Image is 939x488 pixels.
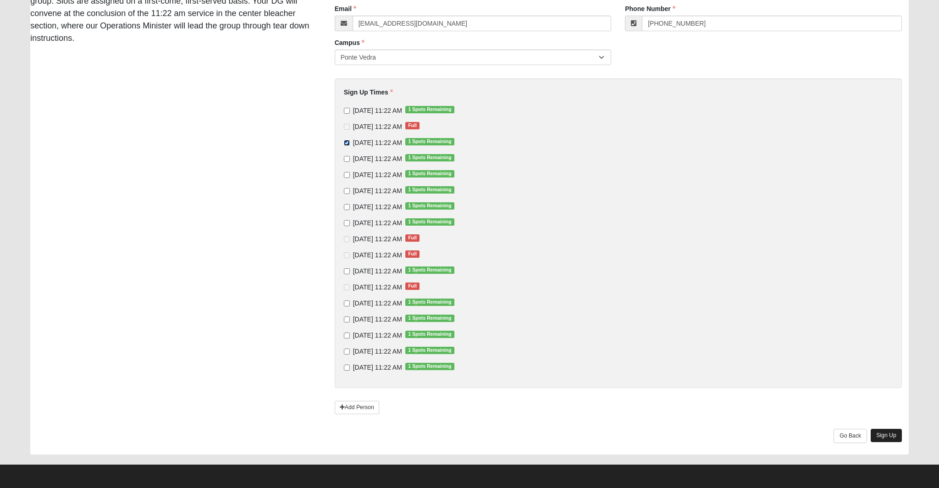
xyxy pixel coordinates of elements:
[405,266,454,274] span: 1 Spots Remaining
[353,299,402,307] span: [DATE] 11:22 AM
[344,252,350,258] input: [DATE] 11:22 AMFull
[344,236,350,242] input: [DATE] 11:22 AMFull
[405,250,420,258] span: Full
[344,300,350,306] input: [DATE] 11:22 AM1 Spots Remaining
[353,316,402,323] span: [DATE] 11:22 AM
[344,172,350,178] input: [DATE] 11:22 AM1 Spots Remaining
[405,363,454,370] span: 1 Spots Remaining
[344,188,350,194] input: [DATE] 11:22 AM1 Spots Remaining
[344,349,350,355] input: [DATE] 11:22 AM1 Spots Remaining
[405,202,454,210] span: 1 Spots Remaining
[405,283,420,290] span: Full
[344,268,350,274] input: [DATE] 11:22 AM1 Spots Remaining
[405,122,420,129] span: Full
[353,267,402,275] span: [DATE] 11:22 AM
[344,220,350,226] input: [DATE] 11:22 AM1 Spots Remaining
[344,140,350,146] input: [DATE] 11:22 AM1 Spots Remaining
[344,333,350,338] input: [DATE] 11:22 AM1 Spots Remaining
[344,204,350,210] input: [DATE] 11:22 AM1 Spots Remaining
[353,348,402,355] span: [DATE] 11:22 AM
[405,154,454,161] span: 1 Spots Remaining
[834,429,867,443] a: Go Back
[353,171,402,178] span: [DATE] 11:22 AM
[625,4,675,13] label: Phone Number
[353,139,402,146] span: [DATE] 11:22 AM
[405,106,454,113] span: 1 Spots Remaining
[335,38,365,47] label: Campus
[344,88,393,97] label: Sign Up Times
[405,315,454,322] span: 1 Spots Remaining
[344,108,350,114] input: [DATE] 11:22 AM1 Spots Remaining
[353,155,402,162] span: [DATE] 11:22 AM
[871,429,902,442] a: Sign Up
[335,401,379,414] a: Add Person
[353,283,402,291] span: [DATE] 11:22 AM
[353,251,402,259] span: [DATE] 11:22 AM
[405,299,454,306] span: 1 Spots Remaining
[335,4,356,13] label: Email
[405,186,454,194] span: 1 Spots Remaining
[353,123,402,130] span: [DATE] 11:22 AM
[344,124,350,130] input: [DATE] 11:22 AMFull
[353,364,402,371] span: [DATE] 11:22 AM
[405,331,454,338] span: 1 Spots Remaining
[405,218,454,226] span: 1 Spots Remaining
[405,234,420,242] span: Full
[344,316,350,322] input: [DATE] 11:22 AM1 Spots Remaining
[344,284,350,290] input: [DATE] 11:22 AMFull
[344,365,350,371] input: [DATE] 11:22 AM1 Spots Remaining
[353,332,402,339] span: [DATE] 11:22 AM
[405,138,454,145] span: 1 Spots Remaining
[405,170,454,177] span: 1 Spots Remaining
[353,235,402,243] span: [DATE] 11:22 AM
[353,219,402,227] span: [DATE] 11:22 AM
[353,203,402,211] span: [DATE] 11:22 AM
[353,107,402,114] span: [DATE] 11:22 AM
[344,156,350,162] input: [DATE] 11:22 AM1 Spots Remaining
[405,347,454,354] span: 1 Spots Remaining
[353,187,402,194] span: [DATE] 11:22 AM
